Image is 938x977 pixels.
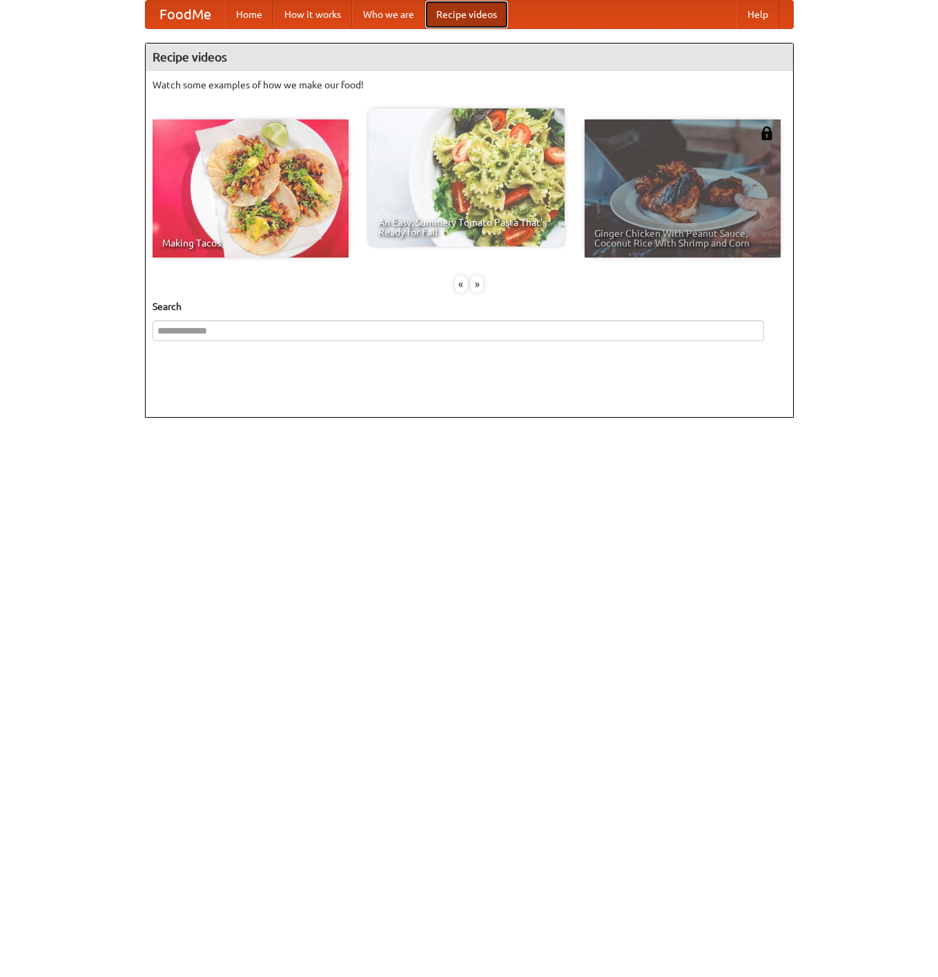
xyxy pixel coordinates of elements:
a: Help [736,1,779,28]
a: An Easy, Summery Tomato Pasta That's Ready for Fall [369,108,565,246]
a: Home [225,1,273,28]
img: 483408.png [760,126,774,140]
a: Making Tacos [153,119,349,258]
div: « [455,275,467,293]
a: Recipe videos [425,1,508,28]
div: » [471,275,483,293]
h4: Recipe videos [146,43,793,71]
span: Making Tacos [162,238,339,248]
span: An Easy, Summery Tomato Pasta That's Ready for Fall [378,217,555,237]
a: How it works [273,1,352,28]
h5: Search [153,300,786,313]
p: Watch some examples of how we make our food! [153,78,786,92]
a: FoodMe [146,1,225,28]
a: Who we are [352,1,425,28]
